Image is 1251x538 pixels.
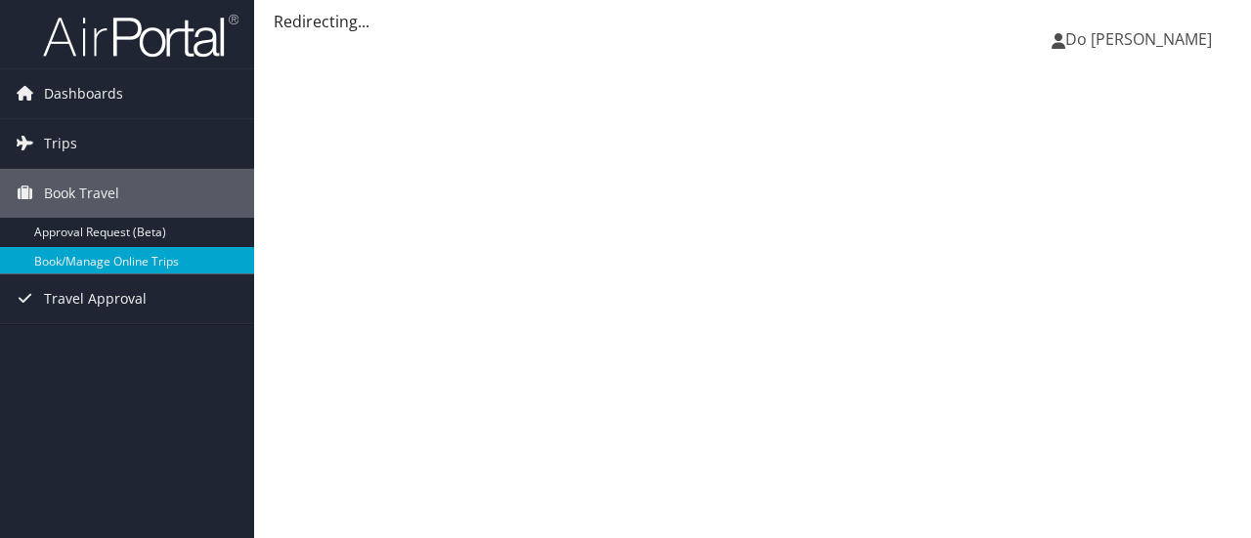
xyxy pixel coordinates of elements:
a: Do [PERSON_NAME] [1052,10,1231,68]
img: airportal-logo.png [43,13,238,59]
span: Travel Approval [44,274,147,323]
span: Dashboards [44,69,123,118]
span: Book Travel [44,169,119,218]
div: Redirecting... [274,10,1231,33]
span: Do [PERSON_NAME] [1065,28,1212,50]
span: Trips [44,119,77,168]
